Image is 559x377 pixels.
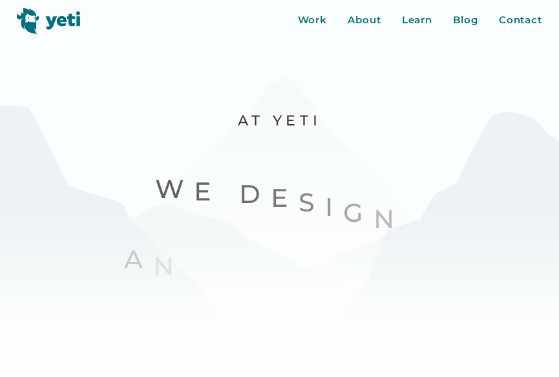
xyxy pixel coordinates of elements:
span: D [239,178,271,211]
span: W [155,173,195,206]
span: e [194,175,222,209]
a: Work [298,13,328,28]
a: Learn [402,13,433,28]
p: At Yeti [109,112,450,131]
a: About [348,13,381,28]
span: e [271,182,299,215]
img: Yeti logo [17,8,81,34]
a: Blog [453,13,478,28]
a: Contact [499,13,542,28]
span: s [299,186,325,219]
